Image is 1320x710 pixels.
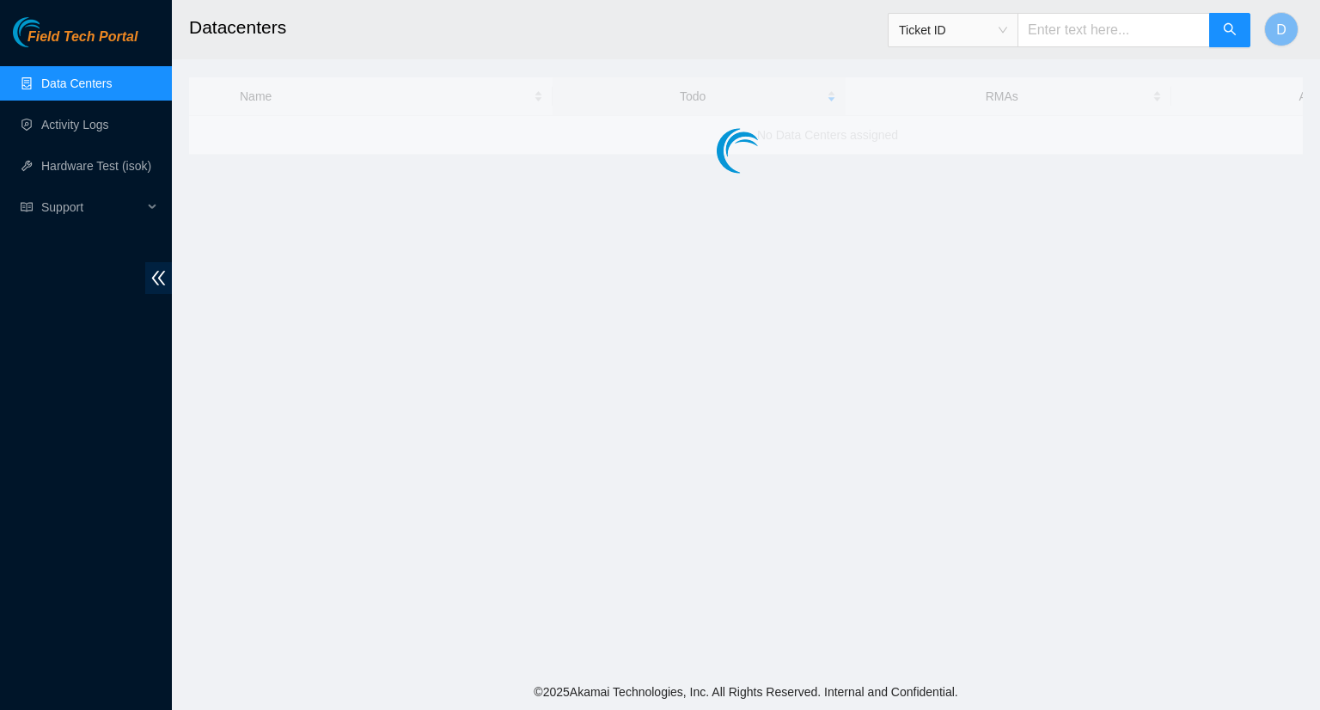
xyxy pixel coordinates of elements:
button: search [1209,13,1250,47]
a: Akamai TechnologiesField Tech Portal [13,31,137,53]
a: Hardware Test (isok) [41,159,151,173]
footer: © 2025 Akamai Technologies, Inc. All Rights Reserved. Internal and Confidential. [172,674,1320,710]
input: Enter text here... [1017,13,1210,47]
a: Data Centers [41,77,112,90]
img: Akamai Technologies [13,17,87,47]
span: Ticket ID [899,17,1007,43]
span: D [1276,19,1286,40]
span: Field Tech Portal [27,29,137,46]
span: search [1223,22,1237,39]
span: read [21,201,33,213]
span: Support [41,190,143,224]
span: double-left [145,262,172,294]
button: D [1264,12,1299,46]
a: Activity Logs [41,118,109,132]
